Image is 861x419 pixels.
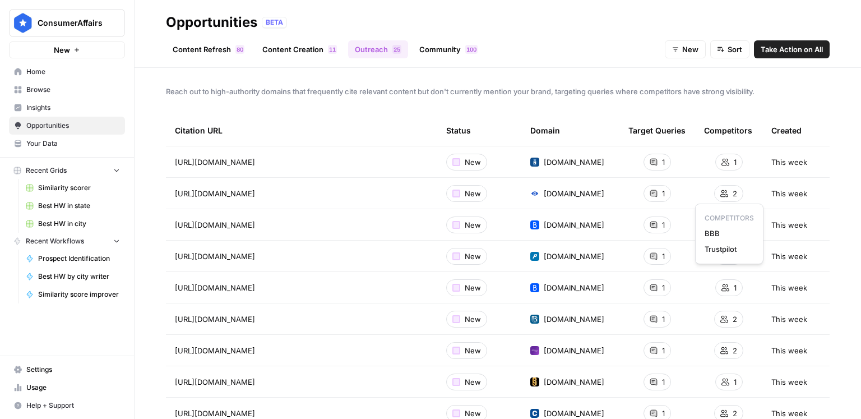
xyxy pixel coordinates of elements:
[771,282,807,293] span: This week
[662,188,665,199] span: 1
[771,115,802,146] div: Created
[21,268,125,286] a: Best HW by city writer
[530,409,539,418] img: a76ljwbem0zu40dtbms0n7s9s7z6
[771,408,807,419] span: This week
[38,219,120,229] span: Best HW in city
[544,156,604,168] span: [DOMAIN_NAME]
[771,345,807,356] span: This week
[175,251,255,262] span: [URL][DOMAIN_NAME]
[262,17,287,28] div: BETA
[175,376,255,388] span: [URL][DOMAIN_NAME]
[166,13,257,31] div: Opportunities
[530,283,539,292] img: 9gbxh0fhzhfc7kjlbmpm74l6o7k7
[530,377,539,386] img: e7kibi4o5lomkalm7su44w69qqlt
[665,40,706,58] button: New
[704,115,752,146] div: Competitors
[175,282,255,293] span: [URL][DOMAIN_NAME]
[26,400,120,411] span: Help + Support
[9,233,125,250] button: Recent Workflows
[9,379,125,397] a: Usage
[544,345,604,356] span: [DOMAIN_NAME]
[392,45,401,54] div: 25
[413,40,484,58] a: Community100
[26,139,120,149] span: Your Data
[26,121,120,131] span: Opportunities
[544,251,604,262] span: [DOMAIN_NAME]
[754,40,830,58] button: Take Action on All
[662,251,665,262] span: 1
[9,63,125,81] a: Home
[465,282,481,293] span: New
[473,45,476,54] span: 0
[465,45,478,54] div: 100
[705,228,754,239] span: BBB
[9,117,125,135] a: Opportunities
[38,183,120,193] span: Similarity scorer
[771,251,807,262] span: This week
[26,165,67,176] span: Recent Grids
[771,188,807,199] span: This week
[771,156,807,168] span: This week
[465,376,481,388] span: New
[662,408,665,419] span: 1
[728,44,742,55] span: Sort
[348,40,408,58] a: Outreach25
[26,383,120,393] span: Usage
[705,213,754,223] span: COMPETITORS
[21,286,125,303] a: Similarity score improver
[465,156,481,168] span: New
[332,45,336,54] span: 1
[175,156,255,168] span: [URL][DOMAIN_NAME]
[544,282,604,293] span: [DOMAIN_NAME]
[544,376,604,388] span: [DOMAIN_NAME]
[628,115,686,146] div: Target Queries
[21,197,125,215] a: Best HW in state
[662,345,665,356] span: 1
[771,314,807,325] span: This week
[465,251,481,262] span: New
[9,361,125,379] a: Settings
[9,42,125,58] button: New
[13,13,33,33] img: ConsumerAffairs Logo
[38,271,120,282] span: Best HW by city writer
[175,219,255,231] span: [URL][DOMAIN_NAME]
[662,376,665,388] span: 1
[662,314,665,325] span: 1
[466,45,470,54] span: 1
[26,67,120,77] span: Home
[544,219,604,231] span: [DOMAIN_NAME]
[9,9,125,37] button: Workspace: ConsumerAffairs
[175,314,255,325] span: [URL][DOMAIN_NAME]
[710,40,749,58] button: Sort
[682,44,698,55] span: New
[175,408,255,419] span: [URL][DOMAIN_NAME]
[9,135,125,153] a: Your Data
[38,17,105,29] span: ConsumerAffairs
[9,81,125,99] a: Browse
[734,156,737,168] span: 1
[175,115,428,146] div: Citation URL
[465,345,481,356] span: New
[38,254,120,264] span: Prospect Identification
[21,250,125,268] a: Prospect Identification
[175,345,255,356] span: [URL][DOMAIN_NAME]
[175,188,255,199] span: [URL][DOMAIN_NAME]
[662,156,665,168] span: 1
[530,315,539,324] img: wp6gsbh1w17hqptmplqwjckbpspe
[26,365,120,375] span: Settings
[240,45,243,54] span: 0
[54,44,70,56] span: New
[394,45,397,54] span: 2
[9,162,125,179] button: Recent Grids
[733,188,737,199] span: 2
[761,44,823,55] span: Take Action on All
[465,314,481,325] span: New
[329,45,332,54] span: 1
[771,376,807,388] span: This week
[530,158,539,167] img: zplsq3yweqmtk7pxjqb9veohnza7
[544,408,604,419] span: [DOMAIN_NAME]
[235,45,244,54] div: 80
[733,314,737,325] span: 2
[530,252,539,261] img: e600v6q9ch81eq0uv8e9qpwlhd3u
[544,314,604,325] span: [DOMAIN_NAME]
